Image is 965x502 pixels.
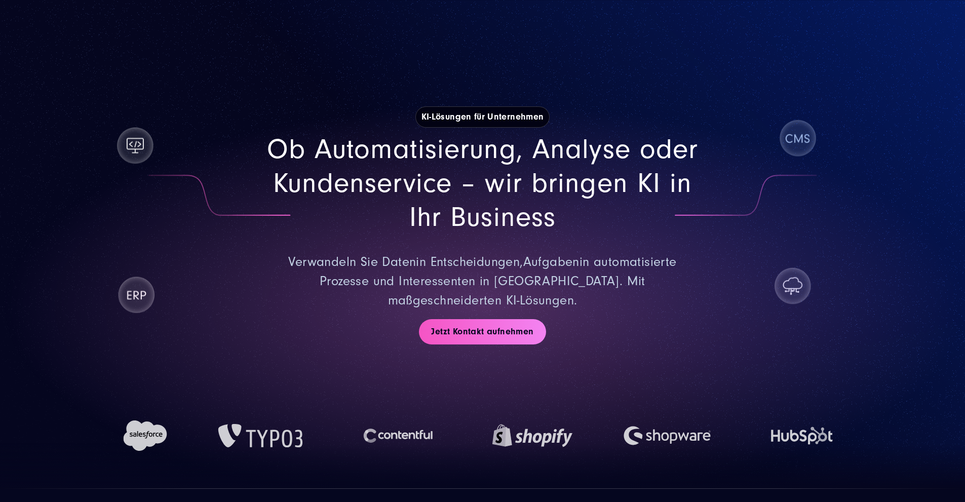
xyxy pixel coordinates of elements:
[320,254,677,307] span: in automatisierte Prozesse und Interessenten in [GEOGRAPHIC_DATA]. Mit maßgeschneiderten KI-Lösun...
[623,403,711,469] img: Shopware Logo | KI-Lösungen für Unternehmen von SUNZINET
[415,106,550,128] h1: KI-Lösungen für Unternehmen
[431,254,520,269] span: Entscheidungen
[492,403,572,469] img: Shopify Logo | KI-Lösungen für Unternehmen von SUNZINET
[520,254,523,269] span: ,
[288,254,416,269] span: Verwandeln Sie Daten
[416,254,426,269] span: in
[523,254,580,269] span: Aufgaben
[354,403,441,469] img: Contenful Logo | KI-Lösungen für Unternehmen von SUNZINET
[419,319,546,344] a: Jetzt Kontakt aufnehmen
[218,403,303,469] img: TYPO3 Logo | KI-Lösungen für Unternehmen von SUNZINET
[762,403,842,469] img: HubSpot Logo | KI-Lösungen für Unternehmen von SUNZINET
[267,133,699,233] span: Ob Automatisierung, Analyse oder Kundenservice – wir bringen KI in Ihr Business
[123,403,167,469] img: Salesforce Logo | KI-Lösungen für Unternehmen von SUNZINET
